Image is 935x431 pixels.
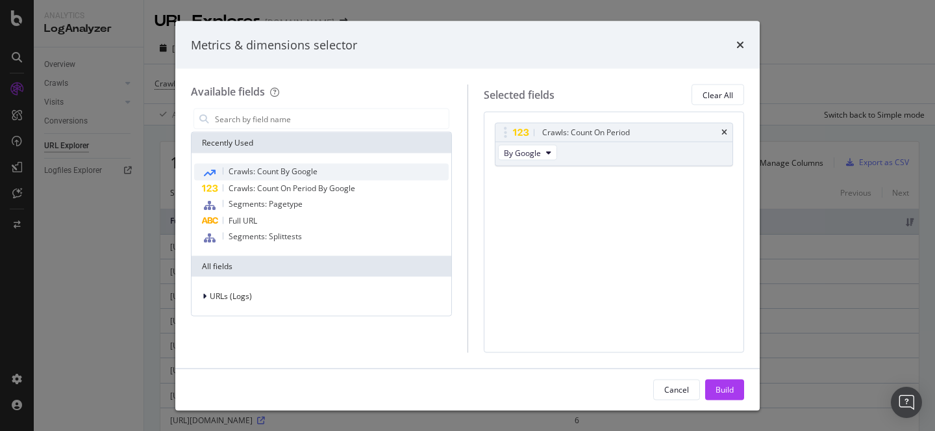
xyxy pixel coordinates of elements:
div: modal [175,21,760,410]
div: times [721,129,727,137]
span: URLs (Logs) [210,291,252,302]
input: Search by field name [214,109,449,129]
div: Cancel [664,384,689,395]
div: Clear All [703,89,733,100]
span: Full URL [229,215,257,226]
button: Clear All [692,85,744,105]
span: Crawls: Count On Period By Google [229,183,355,194]
div: Crawls: Count On PeriodtimesBy Google [495,123,734,166]
div: Recently Used [192,133,451,153]
div: Metrics & dimensions selector [191,36,357,53]
button: Cancel [653,379,700,400]
div: Available fields [191,85,265,99]
span: Crawls: Count By Google [229,166,318,177]
div: Selected fields [484,87,555,102]
div: times [736,36,744,53]
div: Crawls: Count On Period [542,126,630,139]
div: Build [716,384,734,395]
span: By Google [504,147,541,158]
div: All fields [192,256,451,277]
span: Segments: Splittests [229,231,302,242]
div: Open Intercom Messenger [891,387,922,418]
button: By Google [498,145,557,161]
span: Segments: Pagetype [229,198,303,209]
button: Build [705,379,744,400]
